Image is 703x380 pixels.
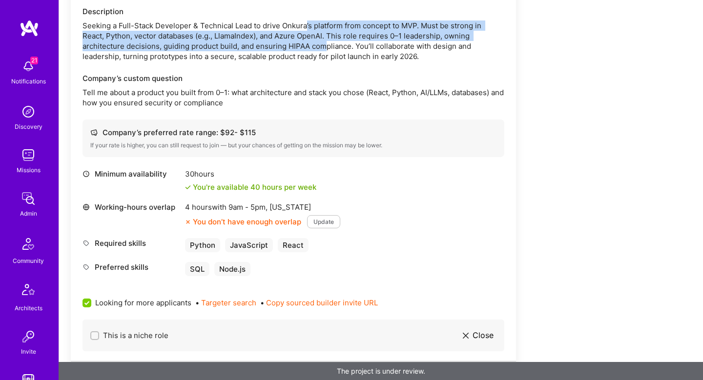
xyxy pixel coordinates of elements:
div: Admin [20,208,37,219]
span: Looking for more applicants [95,298,191,308]
div: Seeking a Full-Stack Developer & Technical Lead to drive Onkura’s platform from concept to MVP. M... [83,20,504,61]
div: Working-hours overlap [83,202,180,212]
div: Company’s custom question [83,73,504,83]
i: icon Clock [83,170,90,178]
div: 4 hours with [US_STATE] [185,202,340,212]
div: Preferred skills [83,262,180,272]
span: Close [473,330,494,340]
span: This is a niche role [103,330,168,340]
span: 21 [30,57,38,64]
div: Notifications [11,76,46,86]
div: 30 hours [185,169,316,179]
div: You don’t have enough overlap [185,217,301,227]
button: Copy sourced builder invite URL [266,298,378,308]
div: JavaScript [225,238,273,252]
img: bell [19,57,38,76]
i: icon Cash [90,129,98,136]
div: Architects [15,303,42,313]
div: Missions [17,165,41,175]
img: Architects [17,280,40,303]
i: icon Tag [83,263,90,271]
i: icon Tag [83,240,90,247]
img: logo [20,20,39,37]
div: You're available 40 hours per week [185,182,316,192]
i: icon CloseOrange [185,219,191,225]
div: Invite [21,346,36,357]
div: Node.js [214,262,250,276]
div: Company’s preferred rate range: $ 92 - $ 115 [90,127,496,138]
i: icon Check [185,184,191,190]
img: admin teamwork [19,189,38,208]
p: Tell me about a product you built from 0–1: what architecture and stack you chose (React, Python,... [83,87,504,108]
div: React [278,238,309,252]
div: Minimum availability [83,169,180,179]
button: Update [307,215,340,228]
div: SQL [185,262,209,276]
img: discovery [19,102,38,121]
span: • [260,298,378,308]
div: Python [185,238,220,252]
i: icon World [83,203,90,211]
img: Community [17,232,40,256]
div: If your rate is higher, you can still request to join — but your chances of getting on the missio... [90,141,496,149]
span: • [195,298,256,308]
div: Description [83,6,504,17]
button: Close [460,327,496,343]
button: Targeter search [201,298,256,308]
span: 9am - 5pm , [227,202,269,212]
i: icon Close [463,333,469,339]
div: Discovery [15,121,42,132]
div: Community [13,256,44,266]
img: Invite [19,327,38,346]
div: The project is under review. [59,362,703,380]
img: teamwork [19,145,38,165]
div: Required skills [83,238,180,248]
